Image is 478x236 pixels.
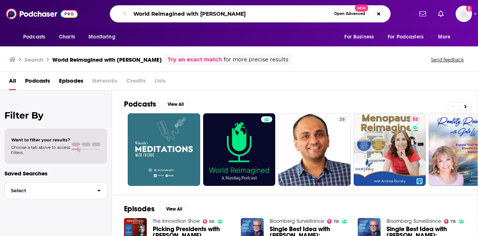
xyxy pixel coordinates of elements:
[438,32,451,42] span: More
[168,55,222,64] a: Try an exact match
[416,7,429,20] a: Show notifications dropdown
[466,6,472,12] svg: Email not verified
[11,145,70,155] span: Choose a tab above to access filters.
[387,218,441,224] a: Bloomberg Surveillance
[124,99,156,109] h2: Podcasts
[410,116,421,122] a: 53
[429,56,466,63] button: Send feedback
[344,32,374,42] span: For Business
[433,30,460,44] button: open menu
[339,30,383,44] button: open menu
[334,12,365,16] span: Open Advanced
[130,8,331,20] input: Search podcasts, credits, & more...
[435,7,447,20] a: Show notifications dropdown
[124,204,187,214] a: EpisodesView All
[278,113,351,186] a: 26
[355,4,368,12] span: New
[89,32,115,42] span: Monitoring
[354,113,426,186] a: 53
[327,219,339,224] a: 78
[203,219,215,224] a: 56
[6,7,78,21] img: Podchaser - Follow, Share and Rate Podcasts
[161,205,187,214] button: View All
[92,75,117,90] span: Networks
[456,6,472,22] img: User Profile
[456,6,472,22] button: Show profile menu
[413,116,418,123] span: 53
[25,75,50,90] a: Podcasts
[52,56,162,63] h3: World Reimagined with [PERSON_NAME]
[4,182,107,199] button: Select
[126,75,146,90] span: Credits
[383,30,434,44] button: open menu
[224,55,288,64] span: for more precise results
[59,75,83,90] a: Episodes
[124,99,189,109] a: PodcastsView All
[336,116,348,122] a: 26
[331,9,369,18] button: Open AdvancedNew
[5,188,91,193] span: Select
[155,75,166,90] span: Lists
[54,30,80,44] a: Charts
[4,110,107,121] h2: Filter By
[450,220,456,223] span: 78
[339,116,345,123] span: 26
[270,218,324,224] a: Bloomberg Surveillance
[444,219,456,224] a: 78
[23,32,45,42] span: Podcasts
[162,100,189,109] button: View All
[9,75,16,90] a: All
[153,218,200,224] a: The Innovation Show
[110,5,391,22] div: Search podcasts, credits, & more...
[456,6,472,22] span: Logged in as tgilbride
[11,137,70,142] span: Want to filter your results?
[25,56,43,63] h3: Search
[83,30,125,44] button: open menu
[18,30,55,44] button: open menu
[59,32,75,42] span: Charts
[333,220,339,223] span: 78
[209,220,214,223] span: 56
[388,32,423,42] span: For Podcasters
[124,204,155,214] h2: Episodes
[4,170,107,177] p: Saved Searches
